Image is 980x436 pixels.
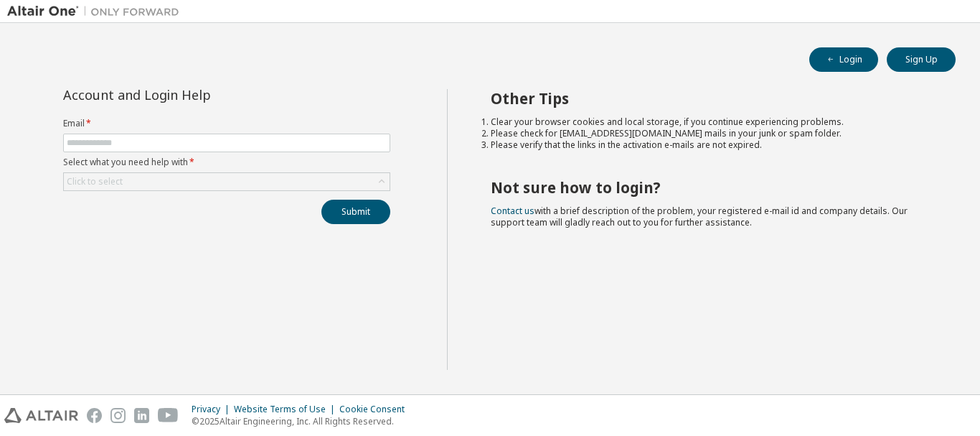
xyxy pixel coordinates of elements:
[491,205,908,228] span: with a brief description of the problem, your registered e-mail id and company details. Our suppo...
[339,404,413,415] div: Cookie Consent
[4,408,78,423] img: altair_logo.svg
[63,89,325,101] div: Account and Login Help
[7,4,187,19] img: Altair One
[192,415,413,427] p: © 2025 Altair Engineering, Inc. All Rights Reserved.
[491,205,534,217] a: Contact us
[192,404,234,415] div: Privacy
[321,200,390,224] button: Submit
[491,139,930,151] li: Please verify that the links in the activation e-mails are not expired.
[134,408,149,423] img: linkedin.svg
[87,408,102,423] img: facebook.svg
[234,404,339,415] div: Website Terms of Use
[887,47,956,72] button: Sign Up
[491,116,930,128] li: Clear your browser cookies and local storage, if you continue experiencing problems.
[491,128,930,139] li: Please check for [EMAIL_ADDRESS][DOMAIN_NAME] mails in your junk or spam folder.
[158,408,179,423] img: youtube.svg
[110,408,126,423] img: instagram.svg
[491,89,930,108] h2: Other Tips
[809,47,878,72] button: Login
[63,118,390,129] label: Email
[67,176,123,187] div: Click to select
[491,178,930,197] h2: Not sure how to login?
[64,173,390,190] div: Click to select
[63,157,390,168] label: Select what you need help with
